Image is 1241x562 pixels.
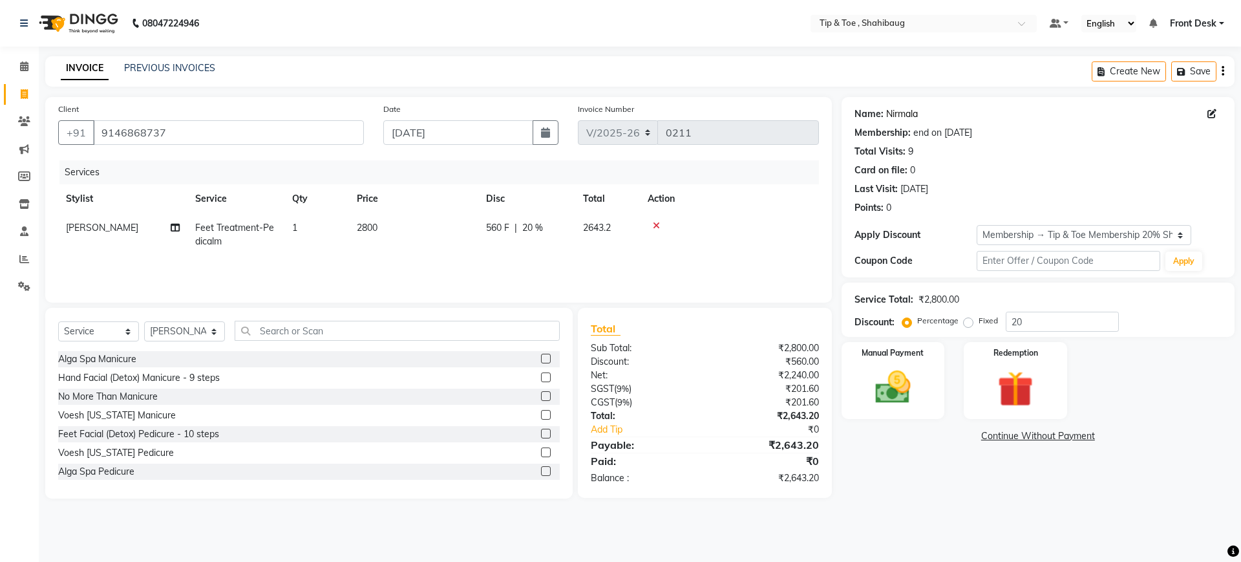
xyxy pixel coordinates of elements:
[581,409,705,423] div: Total:
[1171,61,1216,81] button: Save
[725,423,828,437] div: ₹0
[854,164,907,177] div: Card on file:
[58,427,219,441] div: Feet Facial (Detox) Pedicure - 10 steps
[581,423,725,437] a: Add Tip
[58,184,187,213] th: Stylist
[705,471,828,485] div: ₹2,643.20
[66,222,138,233] span: [PERSON_NAME]
[581,382,705,396] div: ( )
[59,160,829,184] div: Services
[864,367,922,408] img: _cash.svg
[58,103,79,115] label: Client
[854,182,898,196] div: Last Visit:
[979,315,998,327] label: Fixed
[705,355,828,369] div: ₹560.00
[591,322,620,336] span: Total
[862,347,924,359] label: Manual Payment
[514,221,517,235] span: |
[581,355,705,369] div: Discount:
[1170,17,1216,30] span: Front Desk
[478,184,575,213] th: Disc
[617,384,629,394] span: 9%
[486,221,509,235] span: 560 F
[58,371,220,385] div: Hand Facial (Detox) Manicure - 9 steps
[591,396,615,408] span: CGST
[581,471,705,485] div: Balance :
[58,409,176,422] div: Voesh [US_STATE] Manicure
[292,222,297,233] span: 1
[33,5,122,41] img: logo
[913,126,972,140] div: end on [DATE]
[235,321,560,341] input: Search or Scan
[917,315,959,327] label: Percentage
[705,369,828,382] div: ₹2,240.00
[617,397,630,407] span: 9%
[705,341,828,355] div: ₹2,800.00
[908,145,913,158] div: 9
[844,429,1232,443] a: Continue Without Payment
[854,254,977,268] div: Coupon Code
[705,437,828,453] div: ₹2,643.20
[854,293,913,307] div: Service Total:
[195,222,274,247] span: Feet Treatment-Pedicalm
[522,221,543,235] span: 20 %
[640,184,819,213] th: Action
[900,182,928,196] div: [DATE]
[349,184,478,213] th: Price
[58,352,136,366] div: Alga Spa Manicure
[1165,252,1202,271] button: Apply
[581,396,705,409] div: ( )
[1092,61,1166,81] button: Create New
[581,437,705,453] div: Payable:
[581,369,705,382] div: Net:
[93,120,364,145] input: Search by Name/Mobile/Email/Code
[284,184,349,213] th: Qty
[575,184,640,213] th: Total
[854,228,977,242] div: Apply Discount
[854,201,884,215] div: Points:
[58,446,174,460] div: Voesh [US_STATE] Pedicure
[187,184,284,213] th: Service
[142,5,199,41] b: 08047224946
[58,390,158,404] div: No More Than Manicure
[705,409,828,423] div: ₹2,643.20
[581,341,705,355] div: Sub Total:
[910,164,915,177] div: 0
[383,103,401,115] label: Date
[591,383,614,394] span: SGST
[854,316,895,329] div: Discount:
[854,126,911,140] div: Membership:
[61,57,109,80] a: INVOICE
[986,367,1045,411] img: _gift.svg
[993,347,1038,359] label: Redemption
[918,293,959,307] div: ₹2,800.00
[58,465,134,479] div: Alga Spa Pedicure
[705,396,828,409] div: ₹201.60
[854,145,906,158] div: Total Visits:
[357,222,377,233] span: 2800
[886,107,918,121] a: Nirmala
[581,453,705,469] div: Paid:
[705,453,828,469] div: ₹0
[583,222,611,233] span: 2643.2
[854,107,884,121] div: Name:
[578,103,634,115] label: Invoice Number
[977,251,1160,271] input: Enter Offer / Coupon Code
[124,62,215,74] a: PREVIOUS INVOICES
[886,201,891,215] div: 0
[705,382,828,396] div: ₹201.60
[58,120,94,145] button: +91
